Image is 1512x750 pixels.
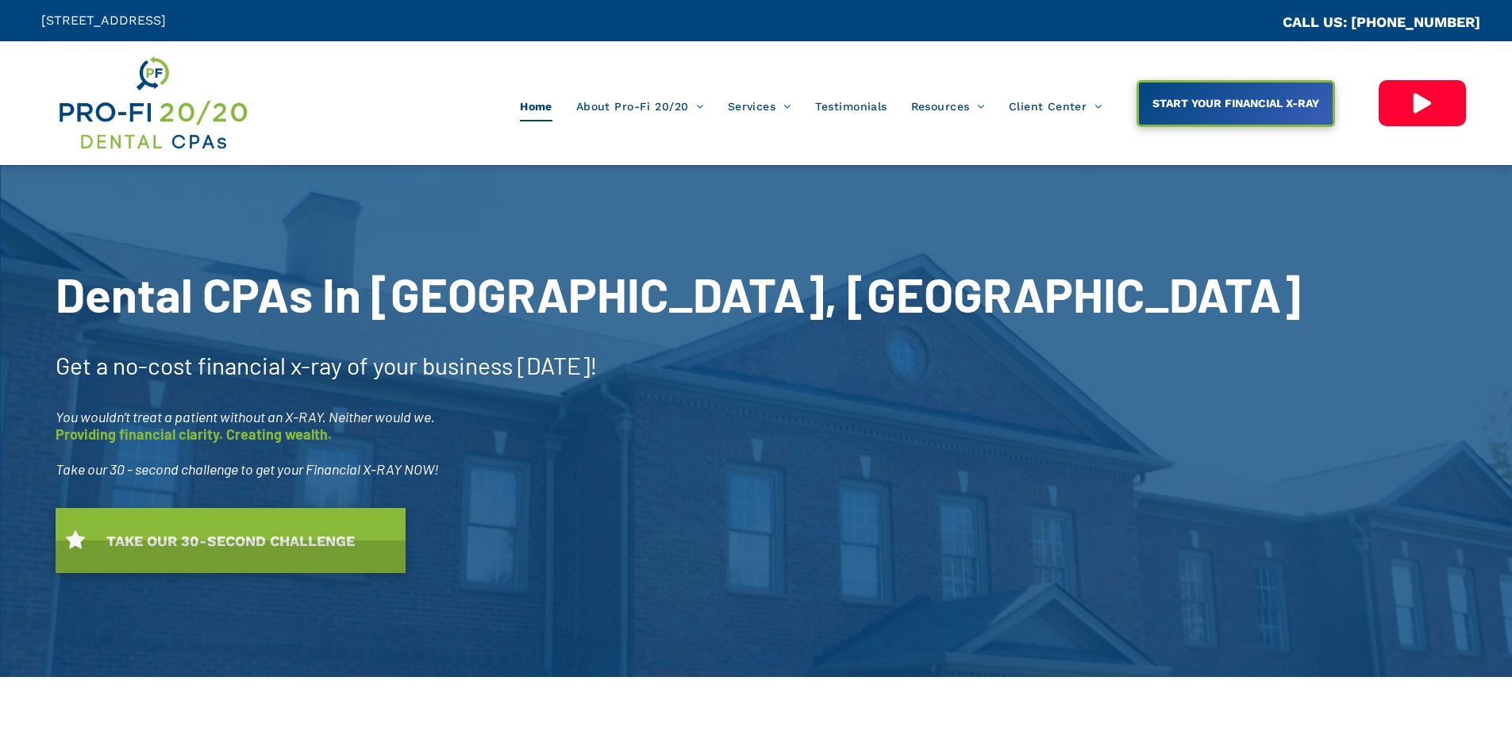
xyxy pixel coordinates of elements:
a: About Pro-Fi 20/20 [564,91,716,121]
a: Services [716,91,803,121]
span: CA::CALLC [1215,15,1283,30]
span: You wouldn’t treat a patient without an X-RAY. Neither would we. [56,408,435,425]
a: Home [508,91,564,121]
img: Get Dental CPA Consulting, Bookkeeping, & Bank Loans [56,53,248,153]
span: START YOUR FINANCIAL X-RAY [1147,89,1325,117]
span: Take our 30 - second challenge to get your Financial X-RAY NOW! [56,460,439,478]
span: Get a [56,351,108,379]
a: Client Center [997,91,1114,121]
a: Testimonials [803,91,899,121]
span: Providing financial clarity. Creating wealth. [56,425,332,443]
span: Dental CPAs In [GEOGRAPHIC_DATA], [GEOGRAPHIC_DATA] [56,265,1301,322]
span: of your business [DATE]! [347,351,598,379]
a: CALL US: [PHONE_NUMBER] [1283,13,1480,30]
span: [STREET_ADDRESS] [41,13,166,28]
span: no-cost financial x-ray [113,351,342,379]
a: Resources [899,91,997,121]
a: START YOUR FINANCIAL X-RAY [1137,80,1335,127]
span: TAKE OUR 30-SECOND CHALLENGE [101,525,360,557]
a: TAKE OUR 30-SECOND CHALLENGE [56,508,406,573]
